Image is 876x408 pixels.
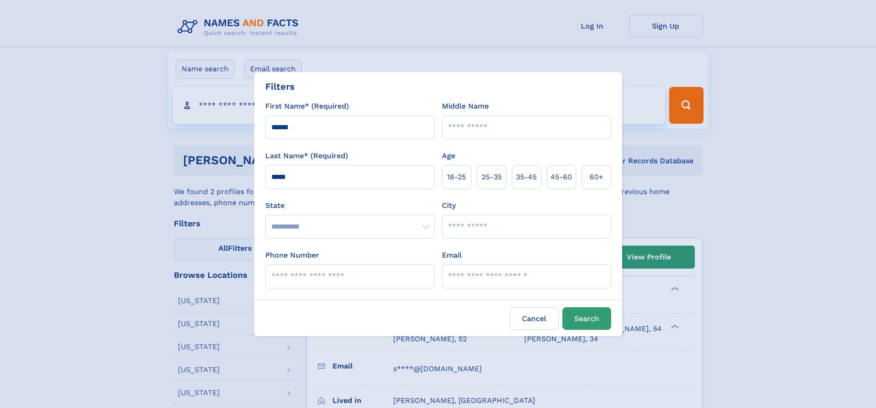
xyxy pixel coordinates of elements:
[510,307,559,330] label: Cancel
[442,150,455,161] label: Age
[550,172,572,183] span: 45‑60
[481,172,502,183] span: 25‑35
[442,250,462,261] label: Email
[442,200,456,211] label: City
[562,307,611,330] button: Search
[265,101,349,112] label: First Name* (Required)
[442,101,489,112] label: Middle Name
[265,80,295,93] div: Filters
[265,150,348,161] label: Last Name* (Required)
[590,172,603,183] span: 60+
[447,172,466,183] span: 18‑25
[265,200,435,211] label: State
[516,172,537,183] span: 35‑45
[265,250,319,261] label: Phone Number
